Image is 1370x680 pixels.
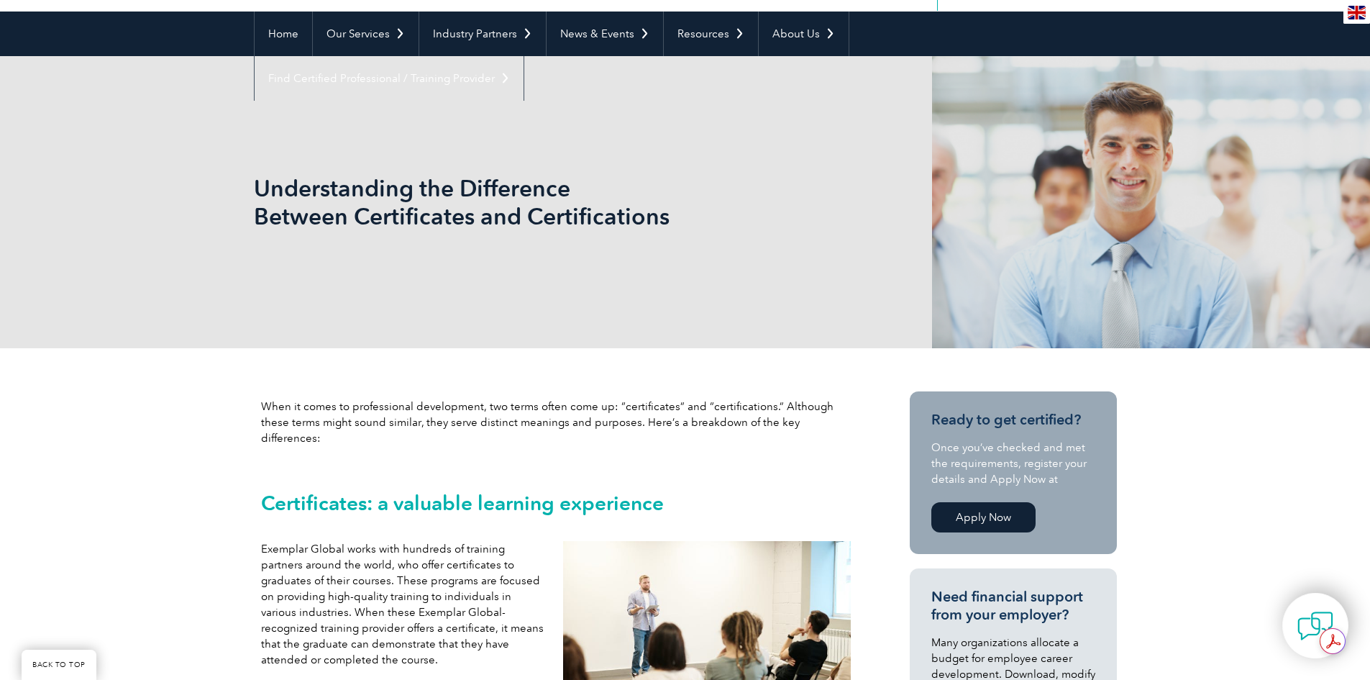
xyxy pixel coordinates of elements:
a: Apply Now [931,502,1036,532]
h2: Certificates: a valuable learning experience [261,491,851,514]
a: Our Services [313,12,419,56]
a: News & Events [547,12,663,56]
img: contact-chat.png [1297,608,1333,644]
a: About Us [759,12,849,56]
h3: Ready to get certified? [931,411,1095,429]
h1: Understanding the Difference Between Certificates and Certifications [254,174,806,230]
img: en [1348,6,1366,19]
a: Home [255,12,312,56]
a: Resources [664,12,758,56]
p: When it comes to professional development, two terms often come up: “certificates” and “certifica... [261,399,851,446]
h3: Need financial support from your employer? [931,588,1095,624]
a: Find Certified Professional / Training Provider [255,56,524,101]
a: BACK TO TOP [22,650,96,680]
p: Once you’ve checked and met the requirements, register your details and Apply Now at [931,440,1095,487]
a: Industry Partners [419,12,546,56]
p: Exemplar Global works with hundreds of training partners around the world, who offer certificates... [261,541,549,668]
